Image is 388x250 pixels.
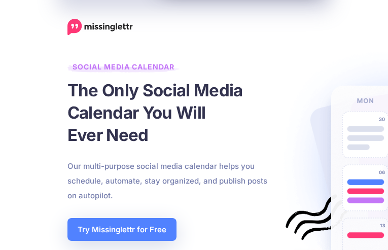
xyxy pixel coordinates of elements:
a: Home [67,18,133,35]
p: Our multi-purpose social media calendar helps you schedule, automate, stay organized, and publish... [67,159,273,203]
span: Social Media Calendar [67,62,180,76]
button: Menu [303,17,331,37]
h1: The Only Social Media Calendar You Will Ever Need [67,79,273,146]
a: Try Missinglettr for Free [67,218,177,241]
